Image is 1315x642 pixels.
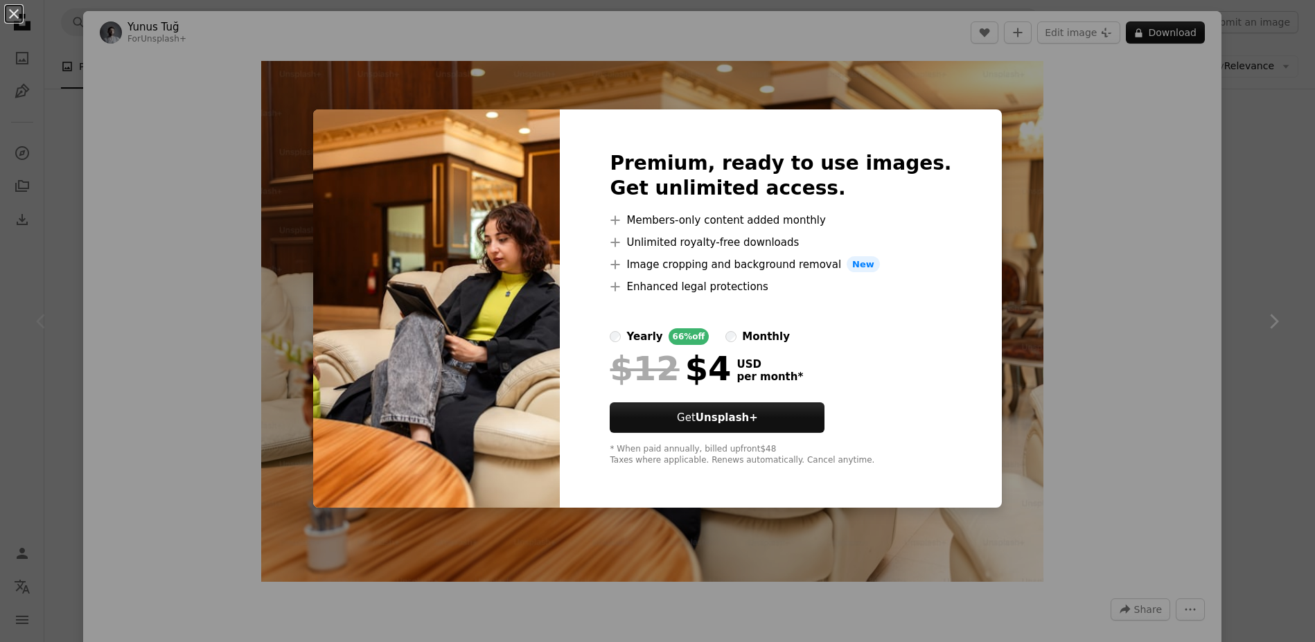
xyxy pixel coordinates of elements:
span: USD [736,358,803,371]
img: premium_photo-1747038289102-c01a4c369234 [313,109,560,508]
h2: Premium, ready to use images. Get unlimited access. [610,151,951,201]
button: GetUnsplash+ [610,402,824,433]
div: * When paid annually, billed upfront $48 Taxes where applicable. Renews automatically. Cancel any... [610,444,951,466]
li: Image cropping and background removal [610,256,951,273]
li: Enhanced legal protections [610,278,951,295]
span: New [847,256,880,273]
li: Members-only content added monthly [610,212,951,229]
div: monthly [742,328,790,345]
strong: Unsplash+ [696,411,758,424]
span: per month * [736,371,803,383]
span: $12 [610,350,679,386]
div: $4 [610,350,731,386]
div: yearly [626,328,662,345]
input: monthly [725,331,736,342]
li: Unlimited royalty-free downloads [610,234,951,251]
div: 66% off [669,328,709,345]
input: yearly66%off [610,331,621,342]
